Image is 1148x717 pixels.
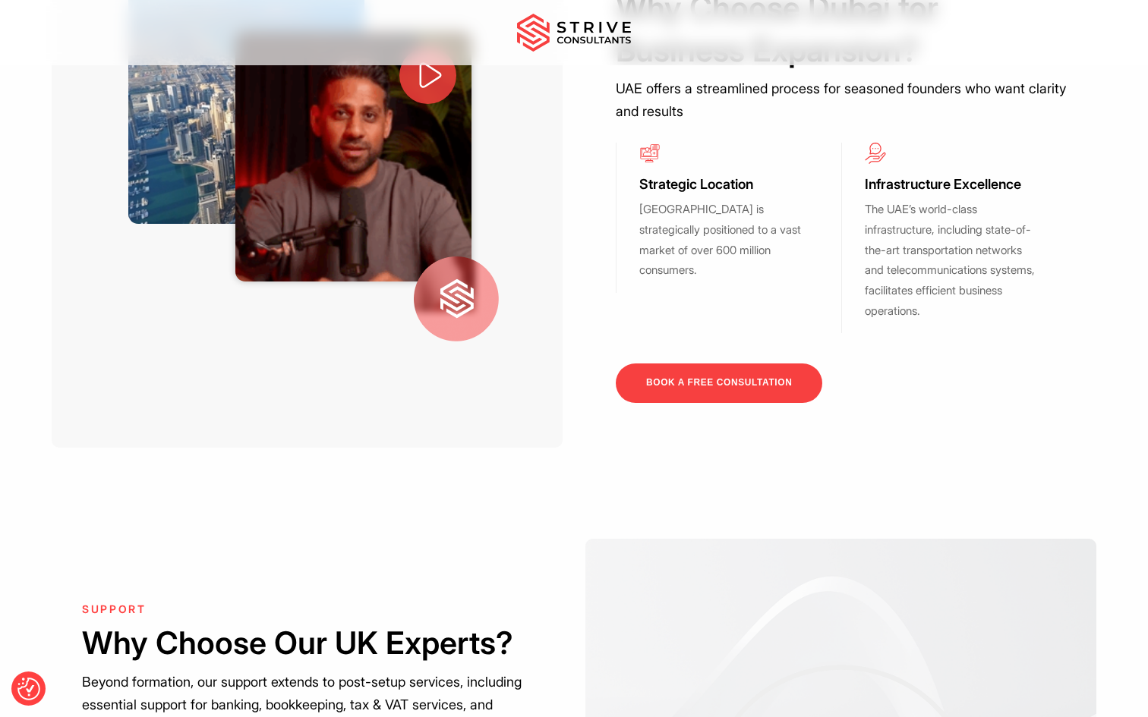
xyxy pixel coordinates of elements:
p: [GEOGRAPHIC_DATA] is strategically positioned to a vast market of over 600 million consumers. [639,200,818,281]
h2: Why Choose Our UK Experts? [82,622,532,665]
img: strive logo [414,256,499,341]
h6: SUPPORT [82,603,532,616]
button: Consent Preferences [17,678,40,700]
a: BOOK A FREE CONSULTATION [616,363,822,402]
img: Revisit consent button [17,678,40,700]
h3: Strategic Location [639,175,818,193]
h3: Infrastructure Excellence [865,175,1044,193]
p: UAE offers a streamlined process for seasoned founders who want clarity and results [616,77,1066,122]
p: The UAE’s world-class infrastructure, including state-of-the-art transportation networks and tele... [865,200,1044,321]
img: main-logo.svg [517,14,631,52]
